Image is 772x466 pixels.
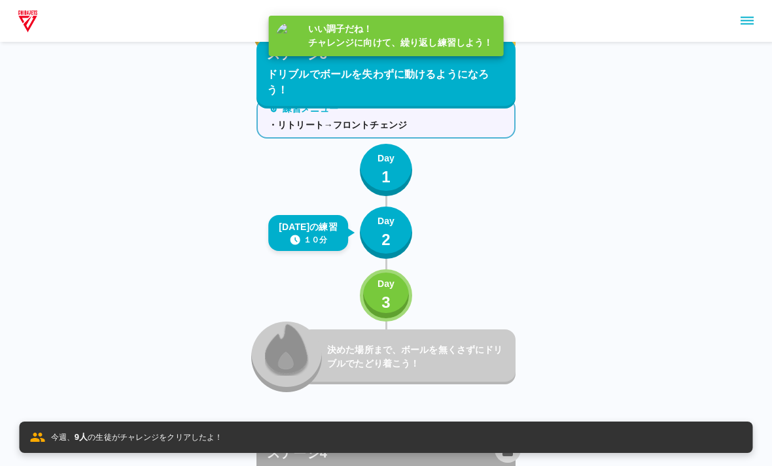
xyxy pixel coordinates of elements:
span: 9 人 [75,432,88,442]
img: locked_fire_icon [265,322,309,376]
p: 2 [381,228,391,252]
p: １０分 [304,234,327,246]
p: ステージ4 [267,443,327,463]
p: Day [377,277,395,291]
p: ステージ3 [267,44,327,64]
p: いい調子だね！ チャレンジに向けて、繰り返し練習しよう！ [308,22,493,50]
p: ・リトリート→フロントチェンジ [268,118,504,132]
p: 決めた場所まで、ボールを無くさずにドリブルでたどり着こう！ [327,343,510,371]
p: Day [377,214,395,228]
p: 練習メニュー [283,102,338,116]
img: dummy [16,8,40,34]
p: 3 [381,291,391,314]
p: Day [377,152,395,165]
button: locked_fire_icon [251,322,322,392]
button: Day2 [360,207,412,259]
img: コーチアイコン [277,23,303,49]
p: [DATE]の練習 [279,220,338,234]
button: sidemenu [736,10,758,32]
p: 今週、 の生徒がチャレンジをクリアしたよ！ [51,431,223,444]
p: 1 [381,165,391,189]
button: Day1 [360,144,412,196]
p: ドリブルでボールを失わずに動けるようになろう！ [267,67,505,98]
button: Day3 [360,269,412,322]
